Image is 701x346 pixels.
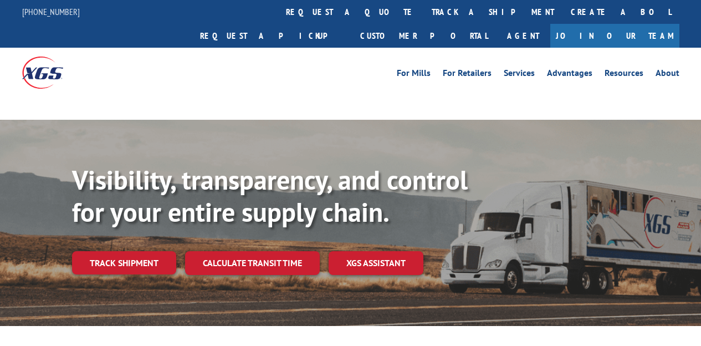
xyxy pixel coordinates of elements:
a: Track shipment [72,251,176,274]
a: Services [504,69,535,81]
a: Advantages [547,69,592,81]
a: Customer Portal [352,24,496,48]
a: For Mills [397,69,431,81]
b: Visibility, transparency, and control for your entire supply chain. [72,162,468,229]
a: Calculate transit time [185,251,320,275]
a: Agent [496,24,550,48]
a: Request a pickup [192,24,352,48]
a: For Retailers [443,69,492,81]
a: XGS ASSISTANT [329,251,423,275]
a: About [656,69,679,81]
a: [PHONE_NUMBER] [22,6,80,17]
a: Resources [605,69,643,81]
a: Join Our Team [550,24,679,48]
